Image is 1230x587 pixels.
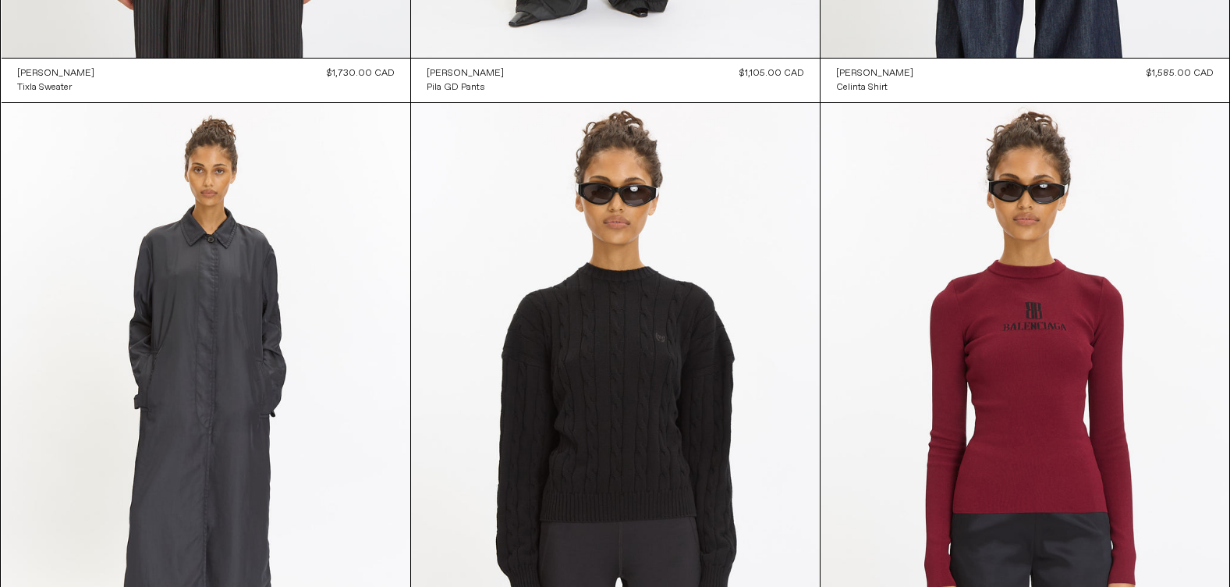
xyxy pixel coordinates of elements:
div: Tixla Sweater [17,81,72,94]
a: Pila GD Pants [427,80,504,94]
a: [PERSON_NAME] [836,66,913,80]
a: [PERSON_NAME] [427,66,504,80]
div: [PERSON_NAME] [427,67,504,80]
div: Celinta Shirt [836,81,888,94]
div: $1,105.00 CAD [739,66,804,80]
a: [PERSON_NAME] [17,66,94,80]
div: [PERSON_NAME] [17,67,94,80]
div: Pila GD Pants [427,81,485,94]
div: $1,585.00 CAD [1147,66,1214,80]
div: $1,730.00 CAD [327,66,395,80]
a: Tixla Sweater [17,80,94,94]
div: [PERSON_NAME] [836,67,913,80]
a: Celinta Shirt [836,80,913,94]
